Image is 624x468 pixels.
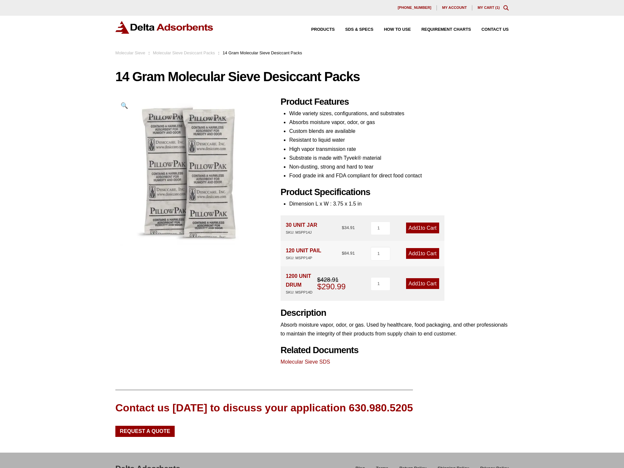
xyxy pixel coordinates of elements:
[418,225,421,231] span: 1
[286,229,317,236] div: SKU: MSPP14J
[317,277,339,283] bdi: 428.91
[392,5,437,10] a: [PHONE_NUMBER]
[406,248,439,259] a: Add1to Cart
[115,401,413,415] div: Contact us [DATE] to discuss your application 630.980.5205
[301,27,335,32] a: Products
[418,251,421,256] span: 1
[289,127,509,135] li: Custom blends are available
[115,426,175,437] a: Request a Quote
[471,27,509,32] a: Contact Us
[406,223,439,233] a: Add1to Cart
[281,320,509,338] p: Absorb moisture vapor, odor, or gas. Used by healthcare, food packaging, and other professionals ...
[223,50,302,55] span: 14 Gram Molecular Sieve Desiccant Packs
[289,135,509,144] li: Resistant to liquid water
[421,27,471,32] span: Requirement Charts
[345,27,373,32] span: SDS & SPECS
[317,282,346,291] bdi: 290.99
[411,27,471,32] a: Requirement Charts
[317,277,321,283] span: $
[289,153,509,162] li: Substrate is made with Tyvek® material
[442,6,467,9] span: My account
[289,199,509,208] li: Dimension L x W : 3.75 x 1.5 in
[503,5,509,10] div: Toggle Modal Content
[418,281,421,286] span: 1
[115,50,145,55] a: Molecular Sieve
[481,27,509,32] span: Contact Us
[289,145,509,153] li: High vapor transmission rate
[281,359,330,365] a: Molecular Sieve SDS
[335,27,373,32] a: SDS & SPECS
[317,282,322,291] span: $
[342,225,344,230] span: $
[478,6,500,9] a: My Cart (1)
[115,70,509,83] h1: 14 Gram Molecular Sieve Desiccant Packs
[342,251,355,256] bdi: 84.91
[120,429,170,434] span: Request a Quote
[115,168,265,173] a: 14 Gram Molecular Sieve Desiccant Packs
[286,255,321,261] div: SKU: MSPP14P
[437,5,472,10] a: My account
[286,289,317,296] div: SKU: MSPP14D
[497,6,498,9] span: 1
[115,97,265,246] img: 14 Gram Molecular Sieve Desiccant Packs
[289,162,509,171] li: Non-dusting, strong and hard to tear
[286,272,317,296] div: 1200 UNIT DRUM
[115,21,214,34] img: Delta Adsorbents
[373,27,411,32] a: How to Use
[281,187,509,198] h2: Product Specifications
[115,97,133,115] a: View full-screen image gallery
[398,6,431,9] span: [PHONE_NUMBER]
[342,251,344,256] span: $
[121,102,128,109] span: 🔍
[311,27,335,32] span: Products
[218,50,220,55] span: :
[289,118,509,127] li: Absorbs moisture vapor, odor, or gas
[148,50,150,55] span: :
[281,308,509,318] h2: Description
[281,97,509,107] h2: Product Features
[286,221,317,236] div: 30 UNIT JAR
[289,109,509,118] li: Wide variety sizes, configurations, and substrates
[153,50,215,55] a: Molecular Sieve Desiccant Packs
[342,225,355,230] bdi: 34.91
[406,278,439,289] a: Add1to Cart
[384,27,411,32] span: How to Use
[289,171,509,180] li: Food grade ink and FDA compliant for direct food contact
[286,246,321,261] div: 120 UNIT PAIL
